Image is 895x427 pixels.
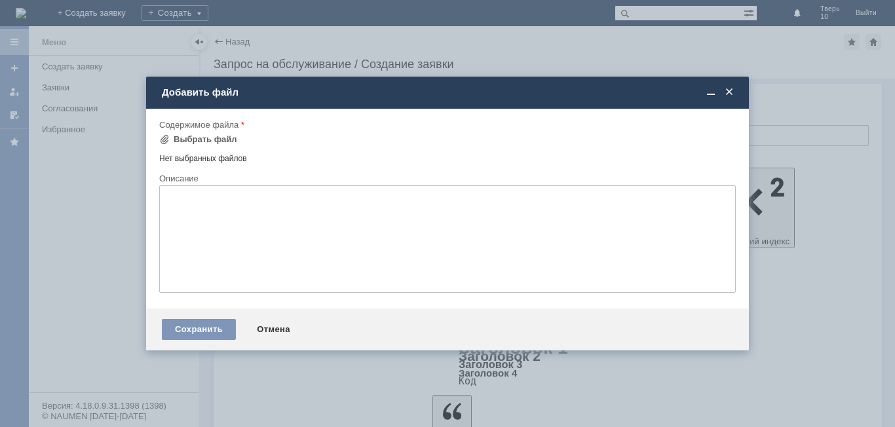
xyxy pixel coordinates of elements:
div: Описание [159,174,733,183]
span: Закрыть [723,86,736,98]
div: Выбрать файл [174,134,237,145]
div: Прошу удалить оч [5,5,191,16]
div: Нет выбранных файлов [159,149,736,164]
span: Свернуть (Ctrl + M) [704,86,717,98]
div: Содержимое файла [159,121,733,129]
div: Добавить файл [162,86,736,98]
